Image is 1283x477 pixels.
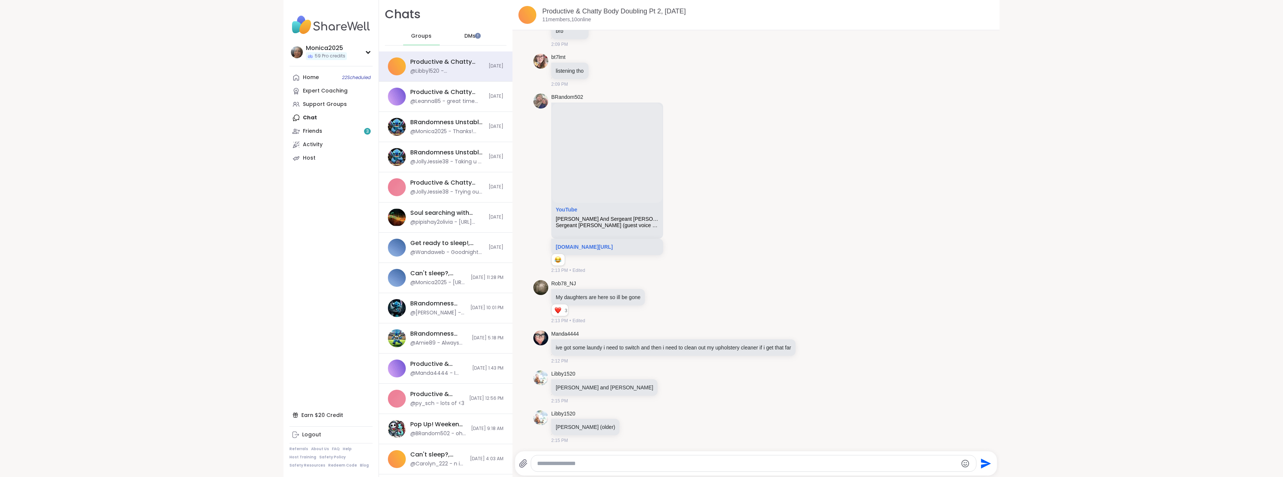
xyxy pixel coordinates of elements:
[388,450,406,468] img: Can't sleep?, Oct 11
[388,420,406,438] img: Pop Up! Weekend Session!, Oct 11
[410,400,464,407] div: @py_sch - lots of <3
[410,239,484,247] div: Get ready to sleep!, [DATE]
[388,390,406,408] img: Productive & Chatty Body Doubling , Oct 11
[573,317,585,324] span: Edited
[556,294,640,301] p: My daughters are here so ill be gone
[410,330,467,338] div: BRandomness Ohana Open Forum, [DATE]
[410,148,484,157] div: BRandomness Unstable Connection Open Forum, [DATE]
[311,446,329,452] a: About Us
[551,267,568,274] span: 2:13 PM
[303,101,347,108] div: Support Groups
[388,299,406,317] img: BRandomness last call kink discussion, Oct 11
[551,54,565,61] a: bt7lmt
[410,390,465,398] div: Productive & Chatty Body Doubling , [DATE]
[410,158,484,166] div: @JollyJessie38 - Taking u all with me to the grocery store
[489,244,504,251] span: [DATE]
[552,103,662,203] iframe: Linda And Sergeant Bosco Facilitate Valentines Day | Season 3 Ep. 13 | BOB'S BURGERS
[551,330,579,338] a: Manda4444
[410,299,466,308] div: BRandomness last call kink discussion, [DATE]
[472,365,504,371] span: [DATE] 1:43 PM
[489,93,504,100] span: [DATE]
[551,81,568,88] span: 2:09 PM
[533,54,548,69] img: https://sharewell-space-live.sfo3.digitaloceanspaces.com/user-generated/88ba1641-f8b8-46aa-8805-2...
[289,446,308,452] a: Referrals
[319,455,346,460] a: Safety Policy
[388,57,406,75] img: Productive & Chatty Body Doubling Pt 2, Oct 12
[556,27,584,35] p: brb
[410,188,484,196] div: @JollyJessie38 - Trying out a new group for couples, married, newlyweds, or preparing for marriag...
[551,94,583,101] a: BRandom502
[289,138,373,151] a: Activity
[303,74,319,81] div: Home
[410,68,484,75] div: @Libby1520 - [PERSON_NAME] (older)
[410,118,484,126] div: BRandomness Unstable Connection Open Forum, [DATE]
[976,455,993,472] button: Send
[551,370,575,378] a: Libby1520
[551,358,568,364] span: 2:12 PM
[360,463,369,468] a: Blog
[489,214,504,220] span: [DATE]
[470,456,504,462] span: [DATE] 4:03 AM
[556,216,659,222] div: [PERSON_NAME] And Sergeant [PERSON_NAME] Facilitate Valentines Day | Season 3 Ep. 13 | BOB'S BURGERS
[551,410,575,418] a: Libby1520
[410,219,484,226] div: @pipishay2olivia - [URL][DOMAIN_NAME]
[343,446,352,452] a: Help
[554,307,562,313] button: Reactions: love
[533,280,548,295] img: https://sharewell-space-live.sfo3.digitaloceanspaces.com/user-generated/c5133086-21db-45b9-9c1d-e...
[388,329,406,347] img: BRandomness Ohana Open Forum, Oct 11
[410,58,484,66] div: Productive & Chatty Body Doubling Pt 2, [DATE]
[551,398,568,404] span: 2:15 PM
[289,71,373,84] a: Home22Scheduled
[542,16,591,23] p: 11 members, 10 online
[537,460,958,467] textarea: Type your message
[533,410,548,425] img: https://sharewell-space-live.sfo3.digitaloceanspaces.com/user-generated/22027137-b181-4a8c-aa67-6...
[551,437,568,444] span: 2:15 PM
[410,88,484,96] div: Productive & Chatty Body Doubling, [DATE]
[410,279,466,286] div: @Monica2025 - [URL][DOMAIN_NAME]
[533,330,548,345] img: https://sharewell-space-live.sfo3.digitaloceanspaces.com/user-generated/9d626cd0-0697-47e5-a38d-3...
[552,304,565,316] div: Reaction list
[489,63,504,69] span: [DATE]
[410,430,467,437] div: @BRandom502 - oh... ShareWell...
[410,370,468,377] div: @Manda4444 - I think I just scared my dog and neighbors screaming Zombie by Cranberries
[388,239,406,257] img: Get ready to sleep!, Oct 11
[472,335,504,341] span: [DATE] 5:18 PM
[410,179,484,187] div: Productive & Chatty Body Doubling , [DATE]
[471,426,504,432] span: [DATE] 9:18 AM
[552,254,565,266] div: Reaction list
[411,32,432,40] span: Groups
[554,257,562,263] button: Reactions: haha
[388,178,406,196] img: Productive & Chatty Body Doubling , Oct 10
[332,446,340,452] a: FAQ
[410,460,465,468] div: @Carolyn_222 - n i returned everything at face value all the same
[289,463,325,468] a: Safety Resources
[328,463,357,468] a: Redeem Code
[556,67,584,75] p: listening tho
[556,222,659,229] div: Sergeant [PERSON_NAME] (guest voice [PERSON_NAME]) suggests the speed daters reveal their most em...
[366,128,369,135] span: 3
[556,244,613,250] a: [DOMAIN_NAME][URL]
[410,98,484,105] div: @Leanna85 - great time nut i have to go into meeting bye
[556,207,577,213] a: Attachment
[388,269,406,287] img: Can't sleep?, Oct 11
[388,118,406,136] img: BRandomness Unstable Connection Open Forum, Oct 12
[551,280,576,288] a: Rob78_NJ
[302,431,321,439] div: Logout
[291,46,303,58] img: Monica2025
[464,32,476,40] span: DMs
[551,41,568,48] span: 2:09 PM
[470,305,504,311] span: [DATE] 10:01 PM
[475,33,481,39] iframe: Spotlight
[388,148,406,166] img: BRandomness Unstable Connection Open Forum, Oct 11
[289,98,373,111] a: Support Groups
[306,44,347,52] div: Monica2025
[556,344,791,351] p: ive got some laundy i need to switch and then i need to clean out my upholstery cleaner if i get ...
[469,395,504,402] span: [DATE] 12:56 PM
[489,154,504,160] span: [DATE]
[410,360,468,368] div: Productive & Chatty Body Doubling Pt 2, [DATE]
[533,370,548,385] img: https://sharewell-space-live.sfo3.digitaloceanspaces.com/user-generated/22027137-b181-4a8c-aa67-6...
[565,307,568,314] span: 3
[410,249,484,256] div: @Wandaweb - Goodnight everyone
[289,455,316,460] a: Host Training
[570,267,571,274] span: •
